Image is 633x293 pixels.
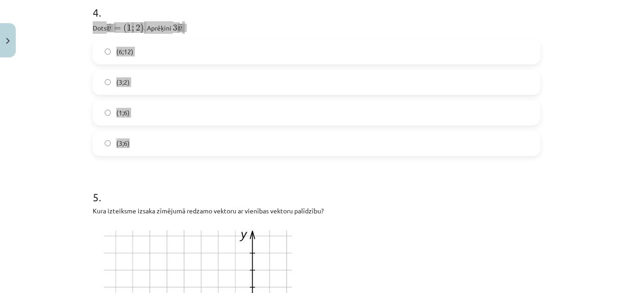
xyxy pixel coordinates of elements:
[114,27,121,31] span: =
[123,24,127,33] span: (
[116,77,130,87] span: (3;2)
[177,26,182,31] span: v
[105,79,111,85] input: (3;2)
[116,47,133,56] span: (6;12)
[177,24,182,30] span: →
[173,25,177,31] span: 3
[136,25,140,31] span: 2
[93,206,540,216] p: Kura izteiksme izsaka zīmējumā redzamo vektoru ar vienības vektoru palīdzību?
[6,38,10,44] img: icon-close-lesson-0947bae3869378f0d4975bcd49f059093ad1ed9edebbc8119c70593378902aed.svg
[105,140,111,146] input: (3;6)
[116,108,130,118] span: (1;6)
[107,24,111,30] span: →
[93,175,540,203] h1: 5 .
[116,138,130,148] span: (3;6)
[105,110,111,116] input: (1;6)
[107,26,111,31] span: v
[140,24,144,33] span: )
[127,25,132,31] span: 1
[105,49,111,55] input: (6;12)
[132,26,134,32] span: ;
[93,21,540,34] p: Dots ﻿. Aprēķini ﻿ .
